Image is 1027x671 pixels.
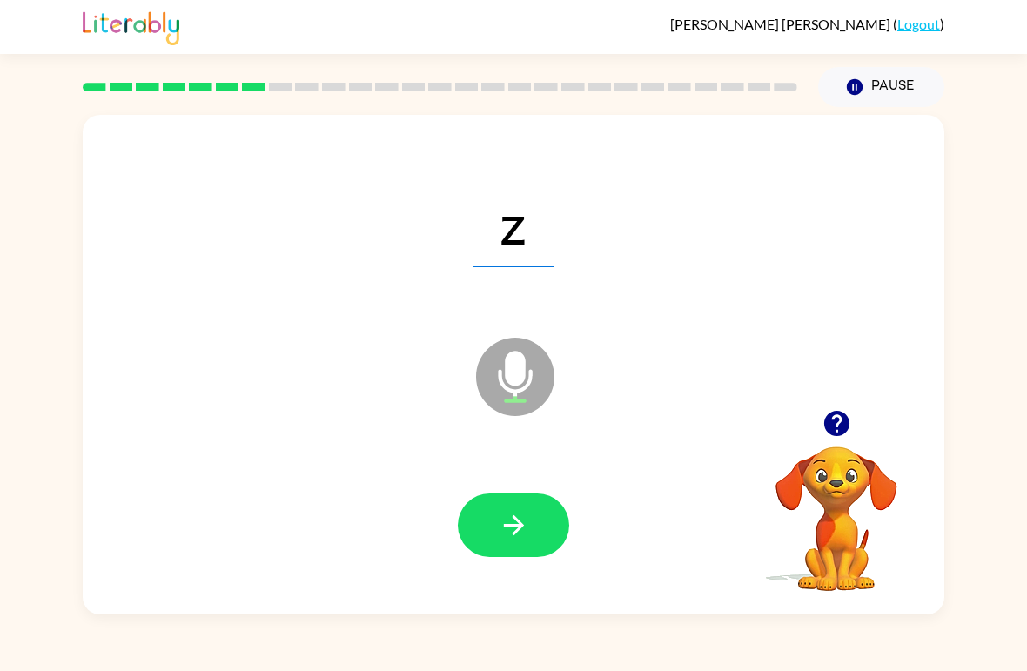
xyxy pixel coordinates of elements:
a: Logout [897,16,940,32]
button: Pause [818,67,944,107]
div: ( ) [670,16,944,32]
span: z [473,177,554,267]
span: [PERSON_NAME] [PERSON_NAME] [670,16,893,32]
img: Literably [83,7,179,45]
video: Your browser must support playing .mp4 files to use Literably. Please try using another browser. [749,419,923,594]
